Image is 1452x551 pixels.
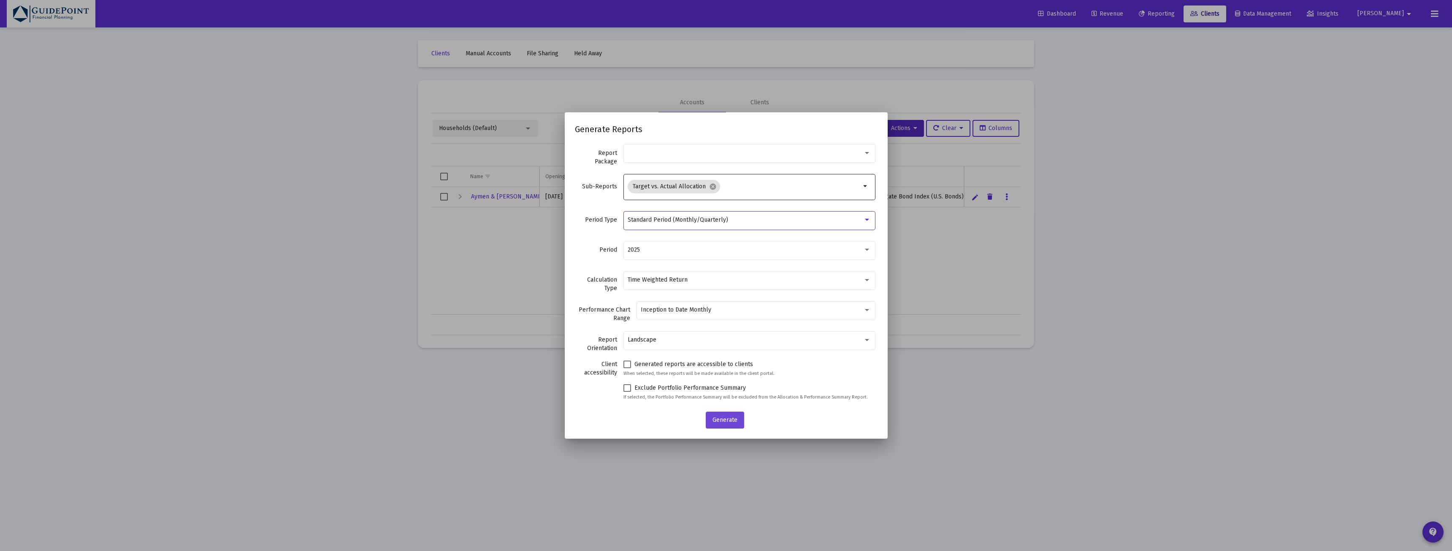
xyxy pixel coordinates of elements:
span: Generated reports are accessible to clients [634,359,753,369]
label: Performance Chart Range [575,306,630,323]
label: Period [575,246,617,254]
span: Standard Period (Monthly/Quarterly) [628,216,728,223]
label: Calculation Type [575,276,617,293]
label: Period Type [575,216,617,224]
label: Report Package [575,149,617,166]
span: Time Weighted Return [628,276,688,283]
span: Exclude Portfolio Performance Summary [634,383,746,393]
span: Landscape [628,336,656,343]
mat-chip-list: Selection [628,178,861,195]
label: Client accessibility [575,360,617,377]
span: 2025 [628,246,640,253]
p: When selected, these reports will be made available in the client portal. [623,369,875,378]
mat-icon: arrow_drop_down [861,181,871,191]
label: Sub-Reports [575,182,617,191]
button: Generate [706,412,744,429]
span: Inception to Date Monthly [641,306,711,313]
span: Generate [712,416,737,423]
mat-icon: cancel [709,183,717,190]
label: Report Orientation [575,336,617,353]
h2: Generate Reports [575,122,878,136]
p: If selected, the Portfolio Performance Summary will be excluded from the Allocation & Performance... [623,393,875,402]
mat-chip: Target vs. Actual Allocation [628,180,720,193]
